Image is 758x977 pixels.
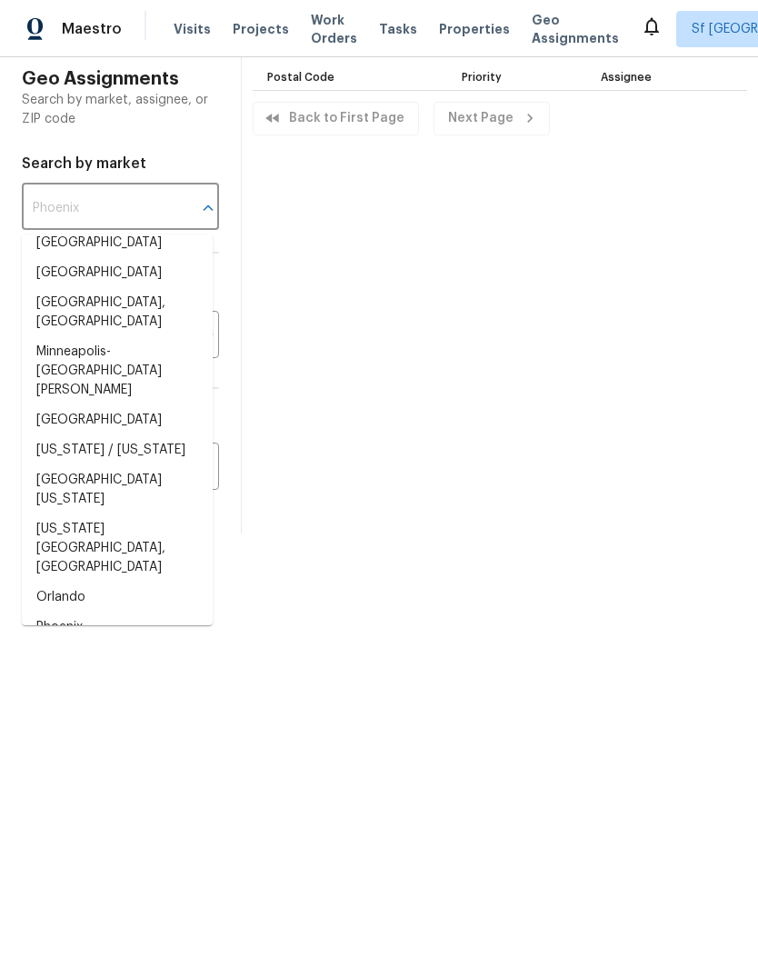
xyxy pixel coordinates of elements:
[22,91,219,129] p: Search by market, assignee, or ZIP code
[586,57,747,91] th: Assignee
[439,20,510,38] span: Properties
[195,195,221,221] button: Close
[22,465,213,514] li: [GEOGRAPHIC_DATA][US_STATE]
[311,11,357,47] span: Work Orders
[22,151,219,176] h6: Search by market
[22,435,213,465] li: [US_STATE] / [US_STATE]
[233,20,289,38] span: Projects
[22,228,213,258] li: [GEOGRAPHIC_DATA]
[22,258,213,288] li: [GEOGRAPHIC_DATA]
[22,405,213,435] li: [GEOGRAPHIC_DATA]
[22,583,213,613] li: Orlando
[22,187,168,230] input: Phoenix
[22,514,213,583] li: [US_STATE][GEOGRAPHIC_DATA], [GEOGRAPHIC_DATA]
[22,68,219,91] h4: Geo Assignments
[22,337,213,405] li: Minneapolis-[GEOGRAPHIC_DATA][PERSON_NAME]
[253,57,446,91] th: Postal Code
[174,20,211,38] span: Visits
[379,23,417,35] span: Tasks
[22,288,213,337] li: [GEOGRAPHIC_DATA], [GEOGRAPHIC_DATA]
[22,613,213,643] li: Phoenix
[447,57,586,91] th: Priority
[532,11,619,47] span: Geo Assignments
[62,20,122,38] span: Maestro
